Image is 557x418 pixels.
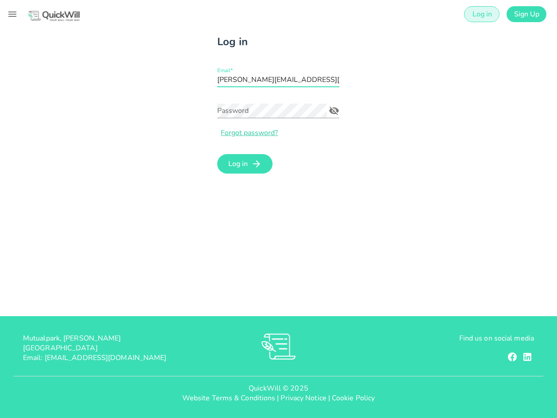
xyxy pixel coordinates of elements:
[514,9,539,19] span: Sign Up
[27,10,81,23] img: Logo
[7,383,550,393] p: QuickWill © 2025
[228,159,248,169] span: Log in
[217,67,233,74] label: Email*
[280,393,326,403] a: Privacy Notice
[217,128,278,138] a: Forgot password?
[464,6,499,22] a: Log in
[326,105,342,116] button: Password appended action
[23,353,167,363] span: Email: [EMAIL_ADDRESS][DOMAIN_NAME]
[364,333,534,343] p: Find us on social media
[23,333,121,353] span: Mutualpark, [PERSON_NAME][GEOGRAPHIC_DATA]
[507,6,546,22] a: Sign Up
[217,154,273,174] button: Log in
[182,393,276,403] a: Website Terms & Conditions
[261,333,296,360] img: RVs0sauIwKhMoGR03FLGkjXSOVwkZRnQsltkF0QxpTsornXsmh1o7vbL94pqF3d8sZvAAAAAElFTkSuQmCC
[332,393,375,403] a: Cookie Policy
[472,9,492,19] span: Log in
[217,34,406,50] h2: Log in
[277,393,279,403] span: |
[328,393,330,403] span: |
